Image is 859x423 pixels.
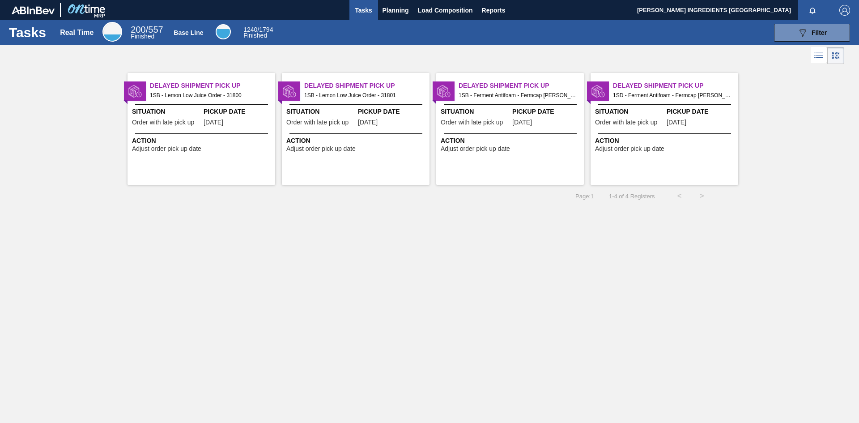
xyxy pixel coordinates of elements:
[286,119,349,126] span: Order with late pick up
[595,107,664,116] span: Situation
[286,145,356,152] span: Adjust order pick up date
[613,81,738,90] span: Delayed Shipment Pick Up
[358,119,378,126] span: 09/17/2025
[575,193,594,200] span: Page : 1
[839,5,850,16] img: Logout
[667,107,736,116] span: Pickup Date
[459,81,584,90] span: Delayed Shipment Pick Up
[283,85,296,98] img: status
[131,25,145,34] span: 200
[383,5,409,16] span: Planning
[512,107,582,116] span: Pickup Date
[132,145,201,152] span: Adjust order pick up date
[607,193,655,200] span: 1 - 4 of 4 Registers
[613,90,731,100] span: 1SD - Ferment Antifoam - Fermcap Kerry Order - 32276
[243,26,257,33] span: 1240
[150,90,268,100] span: 1SB - Lemon Low Juice Order - 31800
[131,25,163,34] span: / 557
[286,136,427,145] span: Action
[482,5,506,16] span: Reports
[441,119,503,126] span: Order with late pick up
[204,107,273,116] span: Pickup Date
[437,85,451,98] img: status
[459,90,577,100] span: 1SB - Ferment Antifoam - Fermcap Kerry Order - 28138
[12,6,55,14] img: TNhmsLtSVTkK8tSr43FrP2fwEKptu5GPRR3wAAAABJRU5ErkJggg==
[132,107,201,116] span: Situation
[827,47,844,64] div: Card Vision
[595,119,657,126] span: Order with late pick up
[128,85,142,98] img: status
[441,107,510,116] span: Situation
[691,185,713,207] button: >
[286,107,356,116] span: Situation
[591,85,605,98] img: status
[304,90,422,100] span: 1SB - Lemon Low Juice Order - 31801
[595,136,736,145] span: Action
[811,47,827,64] div: List Vision
[174,29,203,36] div: Base Line
[102,22,122,42] div: Real Time
[9,27,48,38] h1: Tasks
[812,29,827,36] span: Filter
[595,145,664,152] span: Adjust order pick up date
[60,29,94,37] div: Real Time
[418,5,473,16] span: Load Composition
[354,5,374,16] span: Tasks
[243,32,267,39] span: Finished
[131,26,163,39] div: Real Time
[441,136,582,145] span: Action
[667,119,686,126] span: 09/30/2025
[243,27,273,38] div: Base Line
[150,81,275,90] span: Delayed Shipment Pick Up
[204,119,223,126] span: 09/17/2025
[774,24,850,42] button: Filter
[441,145,510,152] span: Adjust order pick up date
[358,107,427,116] span: Pickup Date
[668,185,691,207] button: <
[243,26,273,33] span: / 1794
[132,119,194,126] span: Order with late pick up
[216,24,231,39] div: Base Line
[304,81,429,90] span: Delayed Shipment Pick Up
[798,4,827,17] button: Notifications
[512,119,532,126] span: 09/29/2025
[132,136,273,145] span: Action
[131,33,154,40] span: Finished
